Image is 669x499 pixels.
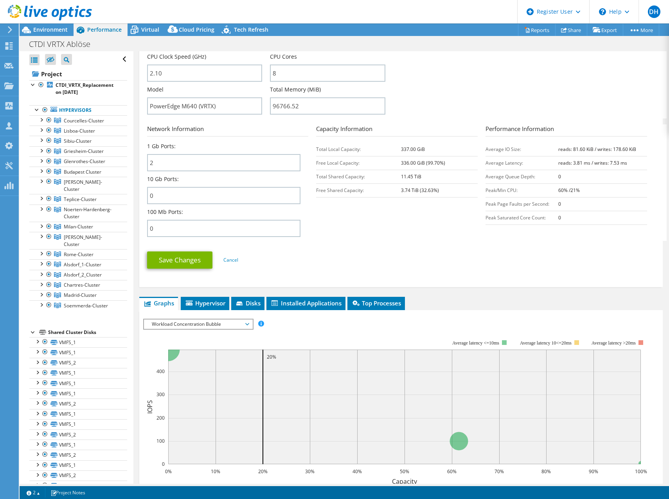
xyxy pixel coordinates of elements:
text: 300 [156,391,165,398]
span: Budapest Cluster [64,169,101,175]
a: Soemmerda-Cluster [29,300,127,311]
span: Hypervisor [185,299,225,307]
a: Rome-Cluster [29,249,127,259]
text: 70% [495,468,504,475]
a: Hypervisors [29,105,127,115]
text: IOPS [146,400,154,414]
span: Lisboa-Cluster [64,127,95,134]
text: 50% [400,468,409,475]
a: VMFS_1 [29,409,127,419]
a: Alsdorf_1-Cluster [29,259,127,269]
a: Courcelles-Cluster [29,115,127,126]
a: Share [555,24,587,36]
a: VMFS_1 [29,481,127,491]
a: Export [587,24,623,36]
td: Peak Page Faults per Second: [486,197,558,211]
span: DH [648,5,660,18]
a: VMFS_1 [29,419,127,429]
a: VMFS_1 [29,460,127,470]
b: 60% /21% [558,187,580,194]
text: 30% [305,468,315,475]
span: Tech Refresh [234,26,268,33]
a: VMFS_1 [29,440,127,450]
span: Alsdorf_2_Cluster [64,271,102,278]
a: CTDI_VRTX_Replacement on [DATE] [29,80,127,97]
span: Sibiu-Cluster [64,138,92,144]
label: Model [147,86,164,93]
a: Budapest Cluster [29,167,127,177]
span: Glenrothes-Cluster [64,158,105,165]
a: Glenrothes-Cluster [29,156,127,167]
a: Madrid-Cluster [29,290,127,300]
span: Soemmerda-Cluster [64,302,108,309]
a: VMFS_1 [29,388,127,398]
span: Madrid-Cluster [64,292,97,298]
tspan: Average latency <=10ms [452,340,499,346]
text: Capacity [392,477,417,486]
text: 60% [447,468,457,475]
text: 40% [352,468,362,475]
a: Milan-Cluster [29,222,127,232]
span: Workload Concentration Bubble [148,320,248,329]
a: VMFS_1 [29,347,127,357]
a: VMFS_1 [29,378,127,388]
label: 1 Gb Ports: [147,142,176,150]
b: 3.74 TiB (32.63%) [401,187,439,194]
span: Installed Applications [270,299,342,307]
a: Lisboa-Cluster [29,126,127,136]
a: VMFS_2 [29,398,127,409]
span: Virtual [141,26,159,33]
td: Peak/Min CPU: [486,183,558,197]
div: Shared Cluster Disks [48,328,127,337]
text: 0 [162,461,165,467]
a: VMFS_1 [29,337,127,347]
text: 80% [541,468,551,475]
span: Teplice-Cluster [64,196,97,203]
a: More [623,24,659,36]
span: Disks [235,299,261,307]
a: VMFS_2 [29,358,127,368]
b: 336.00 GiB (99.70%) [401,160,445,166]
text: 100% [635,468,647,475]
a: Project [29,68,127,80]
a: Teplice-Cluster [29,194,127,204]
span: Graphs [143,299,174,307]
h3: Capacity Information [316,124,478,136]
td: Total Local Capacity: [316,142,401,156]
text: 200 [156,415,165,421]
b: 0 [558,214,561,221]
span: Noerten-Hardenberg-Cluster [64,206,111,220]
span: [PERSON_NAME]-Cluster [64,234,102,248]
span: Milan-Cluster [64,223,93,230]
label: 10 Gb Ports: [147,175,179,183]
label: Total Memory (MiB) [270,86,321,93]
td: Average Latency: [486,156,558,170]
span: Top Processes [351,299,401,307]
a: VMFS_1 [29,368,127,378]
span: Cloud Pricing [179,26,214,33]
a: Reports [518,24,556,36]
a: 2 [21,488,45,497]
td: Peak Saturated Core Count: [486,211,558,224]
span: Griesheim-Cluster [64,148,104,154]
b: CTDI_VRTX_Replacement on [DATE] [56,82,113,95]
a: Noerten-Hardenberg-Cluster [29,205,127,222]
a: Alsdorf_2_Cluster [29,270,127,280]
td: Free Shared Capacity: [316,183,401,197]
a: Milton-Keynes-Cluster [29,232,127,249]
h3: Performance Information [486,124,647,136]
h3: Network Information [147,124,309,136]
span: Environment [33,26,68,33]
b: reads: 3.81 ms / writes: 7.53 ms [558,160,627,166]
label: 100 Mb Ports: [147,208,183,216]
text: 90% [589,468,598,475]
a: Sibiu-Cluster [29,136,127,146]
tspan: Average latency 10<=20ms [520,340,572,346]
b: reads: 81.60 KiB / writes: 178.60 KiB [558,146,636,153]
text: 20% [258,468,268,475]
label: CPU Cores [270,53,297,61]
span: [PERSON_NAME]-Cluster [64,179,102,192]
text: 400 [156,368,165,375]
svg: \n [599,8,606,15]
label: CPU Clock Speed (GHz) [147,53,206,61]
